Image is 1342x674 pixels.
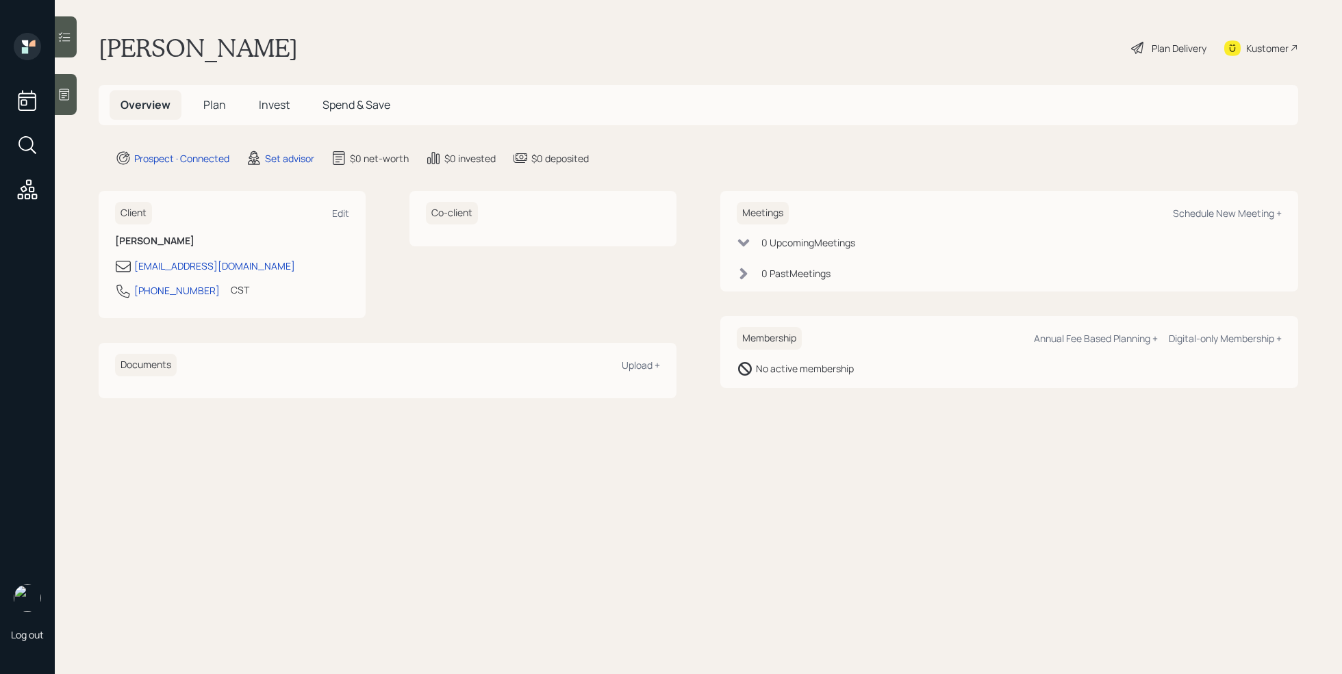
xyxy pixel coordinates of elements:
[134,259,295,273] div: [EMAIL_ADDRESS][DOMAIN_NAME]
[121,97,170,112] span: Overview
[134,283,220,298] div: [PHONE_NUMBER]
[761,266,831,281] div: 0 Past Meeting s
[115,202,152,224] h6: Client
[14,584,41,612] img: retirable_logo.png
[322,97,390,112] span: Spend & Save
[1034,332,1158,345] div: Annual Fee Based Planning +
[259,97,290,112] span: Invest
[115,354,177,376] h6: Documents
[444,151,496,166] div: $0 invested
[622,359,660,372] div: Upload +
[1173,207,1282,220] div: Schedule New Meeting +
[265,151,314,166] div: Set advisor
[11,628,44,641] div: Log out
[1152,41,1206,55] div: Plan Delivery
[231,283,249,297] div: CST
[332,207,349,220] div: Edit
[1169,332,1282,345] div: Digital-only Membership +
[756,361,854,376] div: No active membership
[350,151,409,166] div: $0 net-worth
[531,151,589,166] div: $0 deposited
[99,33,298,63] h1: [PERSON_NAME]
[134,151,229,166] div: Prospect · Connected
[1246,41,1289,55] div: Kustomer
[761,235,855,250] div: 0 Upcoming Meeting s
[115,235,349,247] h6: [PERSON_NAME]
[737,202,789,224] h6: Meetings
[203,97,226,112] span: Plan
[426,202,478,224] h6: Co-client
[737,327,802,350] h6: Membership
